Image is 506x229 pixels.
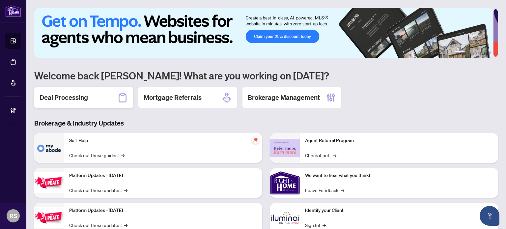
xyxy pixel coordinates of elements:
span: → [121,152,125,159]
img: Self-Help [34,133,64,163]
a: Check out these updates!→ [69,186,127,194]
a: Check out these updates!→ [69,221,127,229]
h1: Welcome back [PERSON_NAME]! What are you working on [DATE]? [34,69,498,82]
span: RS [10,211,17,220]
span: → [124,221,127,229]
span: → [341,186,344,194]
p: Platform Updates - [DATE] [69,172,257,179]
span: → [124,186,127,194]
span: → [333,152,336,159]
img: Agent Referral Program [270,139,300,157]
button: 1 [455,51,465,54]
p: Platform Updates - [DATE] [69,207,257,214]
img: We want to hear what you think! [270,168,300,198]
h2: Brokerage Management [248,93,320,102]
p: We want to hear what you think! [305,172,493,179]
img: Platform Updates - July 21, 2025 [34,172,64,193]
a: Check it out!→ [305,152,336,159]
h2: Deal Processing [40,93,88,102]
p: Agent Referral Program [305,137,493,144]
button: 4 [478,51,481,54]
button: 6 [489,51,492,54]
h2: Mortgage Referrals [144,93,202,102]
span: → [323,221,326,229]
a: Leave Feedback→ [305,186,344,194]
button: 5 [484,51,486,54]
img: logo [5,5,21,17]
h3: Brokerage & Industry Updates [34,119,498,128]
p: Identify your Client [305,207,493,214]
img: Platform Updates - July 8, 2025 [34,207,64,228]
a: Check out these guides!→ [69,152,125,159]
button: 2 [468,51,470,54]
p: Self-Help [69,137,257,144]
a: Sign In!→ [305,221,326,229]
img: Slide 0 [34,8,493,58]
button: Open asap [480,206,499,226]
button: 3 [473,51,476,54]
span: pushpin [252,136,260,144]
